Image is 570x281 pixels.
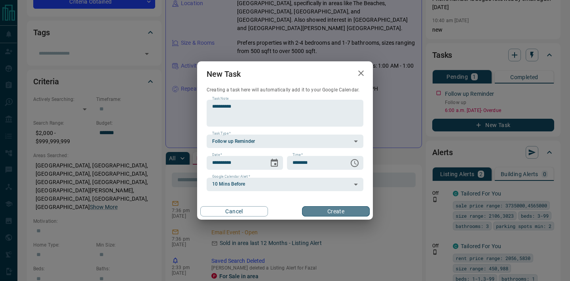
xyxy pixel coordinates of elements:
[200,206,268,216] button: Cancel
[266,155,282,171] button: Choose date, selected date is Sep 16, 2025
[207,135,363,148] div: Follow up Reminder
[212,152,222,158] label: Date
[207,178,363,191] div: 10 Mins Before
[207,87,363,93] p: Creating a task here will automatically add it to your Google Calendar.
[212,96,228,101] label: Task Note
[347,155,363,171] button: Choose time, selected time is 6:00 AM
[302,206,370,216] button: Create
[212,131,231,136] label: Task Type
[212,174,250,179] label: Google Calendar Alert
[293,152,303,158] label: Time
[197,61,250,87] h2: New Task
